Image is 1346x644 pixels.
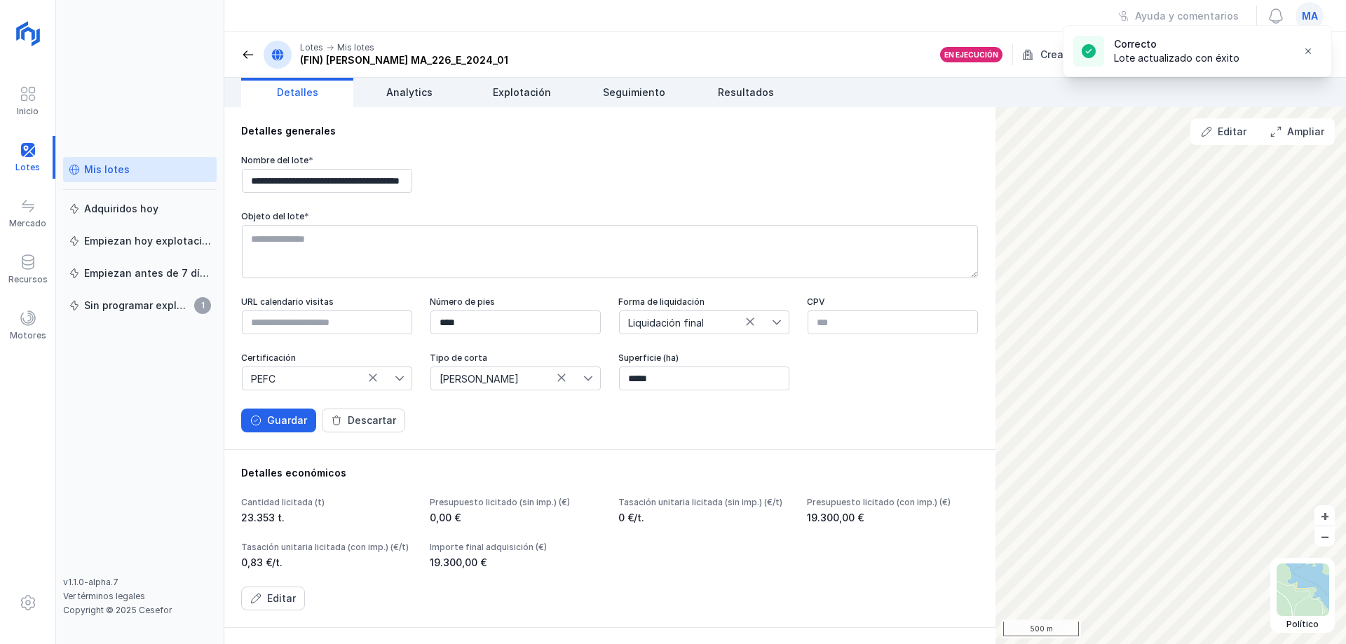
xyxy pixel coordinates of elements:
div: Editar [267,591,296,605]
div: Empiezan antes de 7 días [84,266,211,280]
button: Editar [241,587,305,610]
div: Forma de liquidación [618,296,790,307]
button: Ayuda y comentarios [1109,4,1248,28]
button: Guardar [241,409,316,432]
div: Motores [10,330,46,341]
div: 19.300,00 € [807,511,979,525]
div: 0,00 € [430,511,601,525]
a: Explotación [465,78,578,107]
div: 0 €/t. [618,511,790,525]
div: Ampliar [1287,125,1324,139]
div: URL calendario visitas [241,296,413,307]
div: Copyright © 2025 Cesefor [63,605,217,616]
div: Tasación unitaria licitada (con imp.) (€/t) [241,542,413,553]
a: Detalles [241,78,353,107]
div: Número de pies [430,296,601,307]
span: Detalles [277,85,318,100]
a: Ver términos legales [63,591,145,601]
div: Político [1277,619,1329,630]
span: Liquidación final [620,311,772,334]
a: Mis lotes [63,157,217,182]
div: Certificación [241,352,413,363]
div: 23.353 t. [241,511,413,525]
div: Empiezan hoy explotación [84,234,211,248]
div: Nombre del lote [241,155,413,165]
div: Ayuda y comentarios [1135,9,1239,23]
div: Sin programar explotación [84,299,190,313]
div: Inicio [17,106,39,117]
div: Tasación unitaria licitada (sin imp.) (€/t) [618,497,790,508]
a: Empiezan antes de 7 días [63,261,217,286]
span: Analytics [386,85,433,100]
div: Tipo de corta [430,352,601,363]
div: Adquiridos hoy [84,202,158,216]
a: Sin programar explotación1 [63,293,217,318]
div: Lote actualizado con éxito [1114,51,1239,65]
div: CPV [807,296,979,307]
div: Superficie (ha) [618,352,790,363]
div: Creado por tu organización [1022,44,1188,65]
div: Lotes [300,42,323,53]
span: Explotación [493,85,551,100]
span: Seguimiento [603,85,665,100]
div: Descartar [348,413,396,427]
a: Resultados [690,78,802,107]
div: Detalles económicos [241,466,979,480]
a: Analytics [353,78,465,107]
div: Presupuesto licitado (sin imp.) (€) [430,497,601,508]
div: Cantidad licitada (t) [241,497,413,508]
div: 19.300,00 € [430,556,601,570]
div: Recursos [8,274,48,285]
div: En ejecución [944,50,998,60]
img: logoRight.svg [11,16,46,51]
span: PEFC [243,367,395,390]
span: ma [1302,9,1318,23]
div: (FIN) [PERSON_NAME] MA_226_E_2024_01 [300,53,508,67]
div: 0,83 €/t. [241,556,413,570]
span: Clara [431,367,583,390]
div: Guardar [267,413,307,427]
span: Resultados [718,85,774,100]
div: Editar [1218,125,1246,139]
button: Editar [1192,120,1256,144]
div: Mercado [9,218,46,229]
button: Descartar [322,409,405,432]
button: – [1314,526,1335,547]
a: Adquiridos hoy [63,196,217,221]
div: Detalles generales [241,124,979,138]
div: Objeto del lote [241,211,979,221]
div: Presupuesto licitado (con imp.) (€) [807,497,979,508]
div: v1.1.0-alpha.7 [63,577,217,588]
img: political.webp [1277,563,1329,616]
div: Importe final adquisición (€) [430,542,601,553]
button: + [1314,505,1335,526]
div: Correcto [1114,37,1239,51]
a: Empiezan hoy explotación [63,228,217,254]
div: Mis lotes [337,42,374,53]
span: 1 [194,297,211,314]
a: Seguimiento [578,78,690,107]
button: Ampliar [1261,120,1333,144]
div: Mis lotes [84,163,130,177]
